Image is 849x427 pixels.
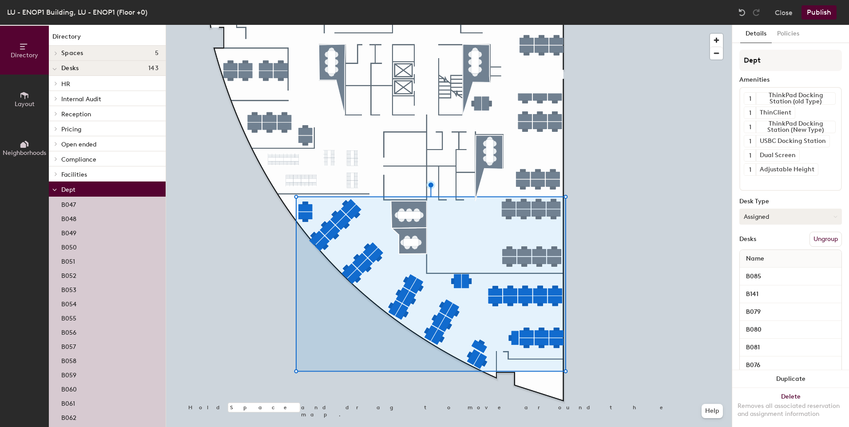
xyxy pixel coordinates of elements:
[61,156,96,163] span: Compliance
[772,25,805,43] button: Policies
[61,213,76,223] p: B048
[61,312,76,322] p: B055
[738,8,746,17] img: Undo
[742,359,840,372] input: Unnamed desk
[744,164,756,175] button: 1
[148,65,159,72] span: 143
[739,209,842,225] button: Assigned
[61,186,75,194] span: Dept
[61,326,76,336] p: B056
[744,93,756,104] button: 1
[61,126,81,133] span: Pricing
[61,80,70,88] span: HR
[775,5,793,20] button: Close
[61,383,77,393] p: B060
[742,324,840,336] input: Unnamed desk
[742,288,840,300] input: Unnamed desk
[61,141,96,148] span: Open ended
[61,111,91,118] span: Reception
[749,123,751,132] span: 1
[756,107,795,119] div: ThinClient
[749,108,751,118] span: 1
[61,340,76,351] p: B057
[15,100,35,108] span: Layout
[7,7,147,18] div: LU - ENOP1 Building, LU - ENOP1 (Floor +0)
[61,369,76,379] p: B059
[61,284,76,294] p: B053
[61,50,83,57] span: Spaces
[61,65,79,72] span: Desks
[155,50,159,57] span: 5
[756,150,799,161] div: Dual Screen
[756,121,835,133] div: ThinkPad Docking Station (New Type)
[3,149,46,157] span: Neighborhoods
[732,370,849,388] button: Duplicate
[744,150,756,161] button: 1
[61,171,87,178] span: Facilities
[61,411,76,422] p: B062
[742,270,840,283] input: Unnamed desk
[739,198,842,205] div: Desk Type
[61,95,101,103] span: Internal Audit
[752,8,761,17] img: Redo
[61,298,76,308] p: B054
[744,121,756,133] button: 1
[11,51,38,59] span: Directory
[732,388,849,427] button: DeleteRemoves all associated reservation and assignment information
[742,306,840,318] input: Unnamed desk
[61,198,76,209] p: B047
[61,397,75,407] p: B061
[801,5,837,20] button: Publish
[756,93,835,104] div: ThinkPad Docking Station (old Type)
[744,107,756,119] button: 1
[739,236,756,243] div: Desks
[749,165,751,174] span: 1
[702,404,723,418] button: Help
[61,269,76,280] p: B052
[742,341,840,354] input: Unnamed desk
[756,135,829,147] div: USBC Docking Station
[61,355,76,365] p: B058
[742,251,769,267] span: Name
[739,76,842,83] div: Amenities
[809,232,842,247] button: Ungroup
[749,94,751,103] span: 1
[49,32,166,46] h1: Directory
[749,137,751,146] span: 1
[61,255,75,265] p: B051
[738,402,844,418] div: Removes all associated reservation and assignment information
[749,151,751,160] span: 1
[61,227,76,237] p: B049
[756,164,818,175] div: Adjustable Height
[740,25,772,43] button: Details
[744,135,756,147] button: 1
[61,241,77,251] p: B050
